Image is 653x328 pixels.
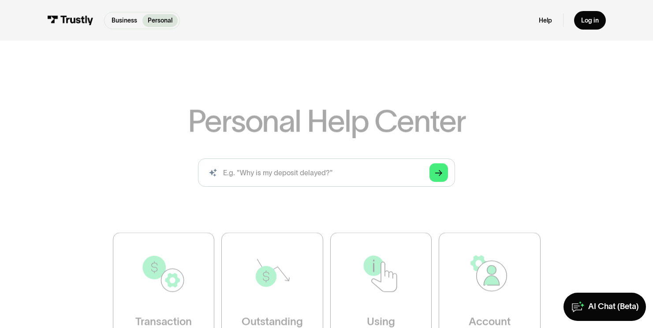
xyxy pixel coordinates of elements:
form: Search [198,158,455,187]
input: search [198,158,455,187]
div: AI Chat (Beta) [588,302,639,312]
a: Help [539,16,552,24]
div: Log in [581,16,599,24]
h1: Personal Help Center [188,106,466,136]
a: Personal [142,14,178,27]
img: Trustly Logo [47,15,93,25]
a: Business [106,14,142,27]
a: Log in [574,11,606,30]
p: Business [112,16,137,25]
a: AI Chat (Beta) [563,293,646,321]
p: Personal [148,16,172,25]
